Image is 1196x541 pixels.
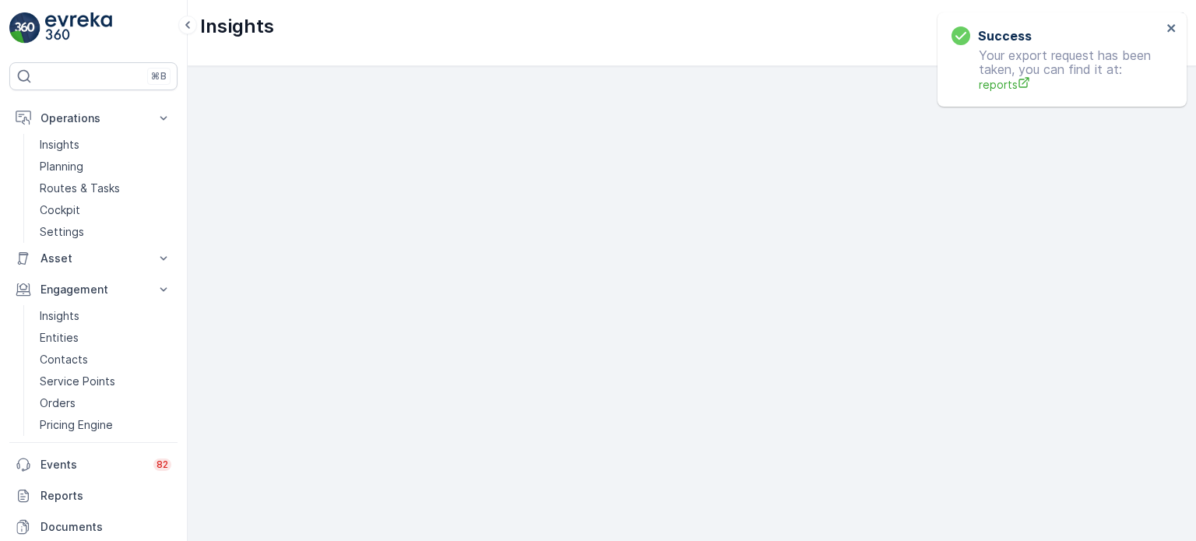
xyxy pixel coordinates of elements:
[952,48,1162,93] p: Your export request has been taken, you can find it at:
[40,395,76,411] p: Orders
[33,199,178,221] a: Cockpit
[40,352,88,367] p: Contacts
[9,103,178,134] button: Operations
[40,111,146,126] p: Operations
[40,330,79,346] p: Entities
[9,274,178,305] button: Engagement
[40,181,120,196] p: Routes & Tasks
[9,480,178,511] a: Reports
[40,519,171,535] p: Documents
[33,177,178,199] a: Routes & Tasks
[40,159,83,174] p: Planning
[45,12,112,44] img: logo_light-DOdMpM7g.png
[33,327,178,349] a: Entities
[9,449,178,480] a: Events82
[1166,22,1177,37] button: close
[33,305,178,327] a: Insights
[40,308,79,324] p: Insights
[979,76,1162,93] a: reports
[33,414,178,436] a: Pricing Engine
[157,458,168,471] p: 82
[40,457,144,472] p: Events
[40,488,171,504] p: Reports
[200,14,274,39] p: Insights
[9,243,178,274] button: Asset
[40,251,146,266] p: Asset
[9,12,40,44] img: logo
[33,392,178,414] a: Orders
[151,70,167,83] p: ⌘B
[33,371,178,392] a: Service Points
[40,417,113,433] p: Pricing Engine
[40,224,84,240] p: Settings
[33,134,178,156] a: Insights
[33,349,178,371] a: Contacts
[40,282,146,297] p: Engagement
[33,156,178,177] a: Planning
[978,26,1032,45] h3: Success
[33,221,178,243] a: Settings
[40,137,79,153] p: Insights
[40,374,115,389] p: Service Points
[40,202,80,218] p: Cockpit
